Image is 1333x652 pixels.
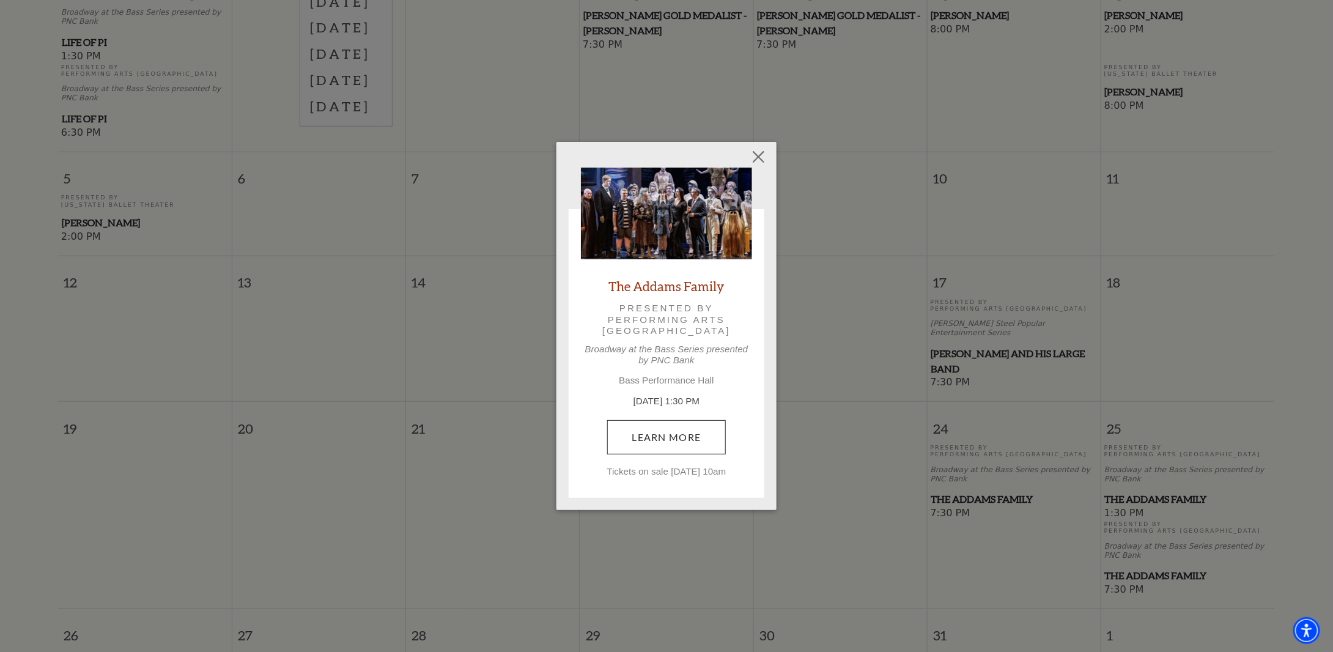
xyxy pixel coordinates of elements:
p: [DATE] 1:30 PM [581,395,752,409]
button: Close [747,145,770,168]
p: Presented by Performing Arts [GEOGRAPHIC_DATA] [598,303,735,336]
a: The Addams Family [609,278,725,294]
img: The Addams Family [581,168,752,259]
p: Bass Performance Hall [581,375,752,386]
a: October 25, 1:30 PM Learn More Tickets on sale Friday, June 27th at 10am [607,420,726,454]
p: Tickets on sale [DATE] 10am [581,466,752,477]
div: Accessibility Menu [1293,617,1320,644]
p: Broadway at the Bass Series presented by PNC Bank [581,344,752,366]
